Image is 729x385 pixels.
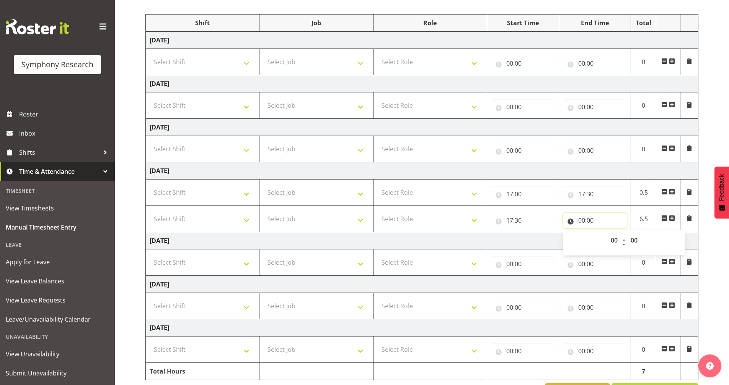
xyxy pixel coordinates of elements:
[19,166,99,177] span: Time & Attendance
[263,18,369,27] div: Job
[2,237,113,252] div: Leave
[2,291,113,310] a: View Leave Requests
[6,314,109,325] span: Leave/Unavailability Calendar
[146,119,698,136] td: [DATE]
[19,147,99,158] span: Shifts
[146,75,698,92] td: [DATE]
[19,108,111,120] span: Roster
[631,136,656,162] td: 0
[631,92,656,119] td: 0
[2,345,113,364] a: View Unavailability
[2,272,113,291] a: View Leave Balances
[631,249,656,276] td: 0
[6,256,109,268] span: Apply for Leave
[6,202,109,214] span: View Timesheets
[6,367,109,379] span: Submit Unavailability
[491,56,555,71] input: Click to select...
[563,300,627,315] input: Click to select...
[563,99,627,115] input: Click to select...
[377,18,483,27] div: Role
[631,206,656,232] td: 6.5
[2,310,113,329] a: Leave/Unavailability Calendar
[491,18,555,27] div: Start Time
[146,232,698,249] td: [DATE]
[146,319,698,336] td: [DATE]
[146,276,698,293] td: [DATE]
[2,218,113,237] a: Manual Timesheet Entry
[2,183,113,199] div: Timesheet
[631,180,656,206] td: 0.5
[150,18,255,27] div: Shift
[635,18,652,27] div: Total
[563,343,627,359] input: Click to select...
[623,233,625,252] span: :
[631,49,656,75] td: 0
[563,186,627,202] input: Click to select...
[631,336,656,363] td: 0
[146,162,698,180] td: [DATE]
[6,222,109,233] span: Manual Timesheet Entry
[2,329,113,345] div: Unavailability
[2,252,113,272] a: Apply for Leave
[491,186,555,202] input: Click to select...
[2,199,113,218] a: View Timesheets
[491,99,555,115] input: Click to select...
[563,18,627,27] div: End Time
[491,256,555,272] input: Click to select...
[6,19,69,34] img: Rosterit website logo
[2,364,113,383] a: Submit Unavailability
[714,167,729,218] button: Feedback - Show survey
[563,256,627,272] input: Click to select...
[491,213,555,228] input: Click to select...
[563,143,627,158] input: Click to select...
[6,294,109,306] span: View Leave Requests
[6,348,109,360] span: View Unavailability
[146,32,698,49] td: [DATE]
[146,363,259,380] td: Total Hours
[19,128,111,139] span: Inbox
[563,213,627,228] input: Click to select...
[491,300,555,315] input: Click to select...
[563,56,627,71] input: Click to select...
[6,275,109,287] span: View Leave Balances
[21,59,93,70] div: Symphony Research
[491,143,555,158] input: Click to select...
[718,174,725,201] span: Feedback
[491,343,555,359] input: Click to select...
[631,363,656,380] td: 7
[706,362,714,370] img: help-xxl-2.png
[631,293,656,319] td: 0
